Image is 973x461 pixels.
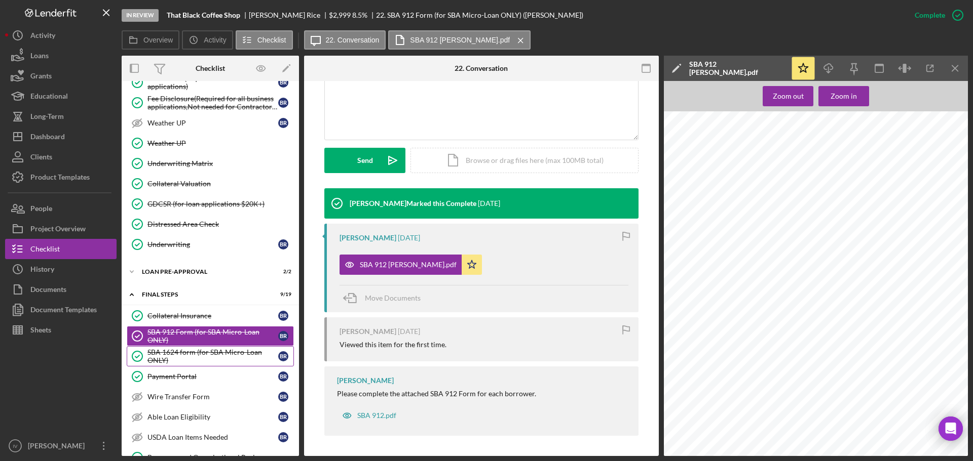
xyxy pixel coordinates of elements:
button: Move Documents [340,285,431,311]
div: Wire Transfer Form [147,393,278,401]
button: Sheets [5,320,117,340]
div: SBA 1624 form (for SBA Micro-Loan ONLY) [147,348,278,364]
div: Underwriting [147,240,278,248]
div: History [30,259,54,282]
div: Project Overview [30,219,86,241]
div: Send [357,148,373,173]
a: Collateral Valuation [127,174,294,194]
div: Open Intercom Messenger [939,416,963,441]
a: USDA Loan Items NeededBR [127,427,294,447]
div: Fee Disclosure(Required for all business applications,Not needed for Contractor loans) [147,95,278,111]
div: [PERSON_NAME] [25,436,91,458]
button: Project Overview [5,219,117,239]
button: IV[PERSON_NAME] [5,436,117,456]
button: Educational [5,86,117,106]
button: Activity [5,25,117,46]
div: Please complete the attached SBA 912 Form for each borrower. [337,390,536,398]
button: Documents [5,279,117,300]
a: Weather UP [127,133,294,153]
div: Sheets [30,320,51,343]
div: SBA 912.pdf [357,411,396,420]
span: Move Documents [365,294,421,302]
div: FINAL STEPS [142,291,266,298]
div: B R [278,77,288,88]
a: SBA 912 Form (for SBA Micro-Loan ONLY)BR [127,326,294,346]
div: SBA 912 Form (for SBA Micro-Loan ONLY) [147,328,278,344]
a: Long-Term [5,106,117,127]
div: Underwriting Matrix [147,159,293,167]
a: GDCSR (for loan applications $20K+) [127,194,294,214]
button: Zoom in [818,86,869,106]
div: Zoom out [773,86,804,106]
div: GDCSR (for loan applications $20K+) [147,200,293,208]
div: [PERSON_NAME] Marked this Complete [350,199,476,207]
button: Document Templates [5,300,117,320]
div: Dashboard [30,127,65,149]
b: That Black Coffee Shop [167,11,240,19]
a: People [5,198,117,219]
div: People [30,198,52,221]
a: Distressed Area Check [127,214,294,234]
button: Complete [905,5,968,25]
div: [PERSON_NAME] Rice [249,11,329,19]
a: UnderwritingBR [127,234,294,255]
div: Attestation (required for all new loan applications) [147,74,278,91]
div: Activity [30,25,55,48]
a: Clients [5,147,117,167]
label: 22. Conversation [326,36,380,44]
button: Zoom out [763,86,813,106]
label: Overview [143,36,173,44]
div: Loans [30,46,49,68]
time: 2025-09-19 16:33 [478,199,500,207]
button: SBA 912 [PERSON_NAME].pdf [388,30,531,50]
a: Grants [5,66,117,86]
div: 8.5 % [352,11,367,19]
div: Viewed this item for the first time. [340,341,446,349]
label: SBA 912 [PERSON_NAME].pdf [410,36,510,44]
button: Checklist [5,239,117,259]
div: SBA 912 [PERSON_NAME].pdf [360,261,457,269]
button: Overview [122,30,179,50]
div: B R [278,412,288,422]
a: Underwriting Matrix [127,153,294,174]
div: B R [278,392,288,402]
div: [PERSON_NAME] [340,234,396,242]
div: B R [278,432,288,442]
button: Loans [5,46,117,66]
a: Able Loan EligibilityBR [127,407,294,427]
div: Grants [30,66,52,89]
div: B R [278,371,288,382]
button: Dashboard [5,127,117,147]
a: Fee Disclosure(Required for all business applications,Not needed for Contractor loans)BR [127,93,294,113]
div: 22. SBA 912 Form (for SBA Micro-Loan ONLY) ([PERSON_NAME]) [376,11,583,19]
div: Educational [30,86,68,109]
div: 9 / 19 [273,291,291,298]
button: Product Templates [5,167,117,187]
div: B R [278,311,288,321]
button: Checklist [236,30,293,50]
div: Collateral Insurance [147,312,278,320]
a: Payment PortalBR [127,366,294,387]
div: Able Loan Eligibility [147,413,278,421]
label: Checklist [257,36,286,44]
div: In Review [122,9,159,22]
button: SBA 912.pdf [337,405,401,426]
time: 2025-08-07 18:13 [398,327,420,336]
div: B R [278,331,288,341]
button: SBA 912 [PERSON_NAME].pdf [340,255,482,275]
div: Checklist [196,64,225,72]
div: B R [278,239,288,249]
text: IV [13,443,18,449]
div: Weather UP [147,139,293,147]
div: Documents [30,279,66,302]
span: $2,999 [329,11,351,19]
a: Weather UPBR [127,113,294,133]
div: B R [278,118,288,128]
